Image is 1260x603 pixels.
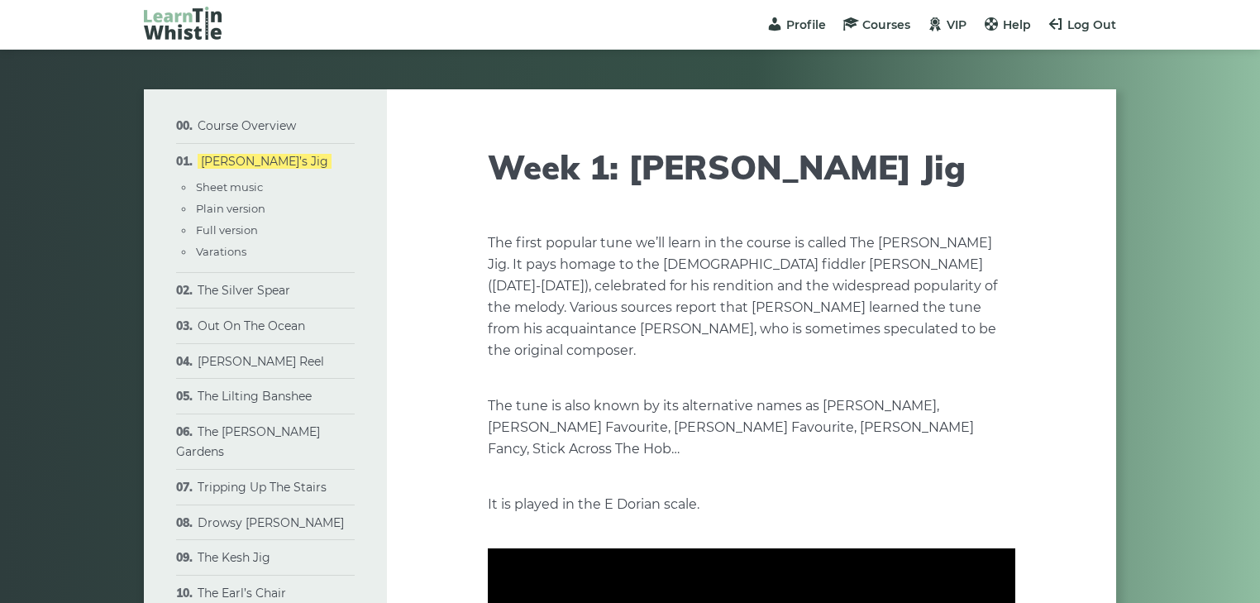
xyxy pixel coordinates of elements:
a: The Earl’s Chair [198,586,286,601]
p: It is played in the E Dorian scale. [488,494,1015,515]
a: The Kesh Jig [198,550,270,565]
a: Drowsy [PERSON_NAME] [198,515,344,530]
a: Out On The Ocean [198,318,305,333]
a: Sheet music [196,180,263,194]
h1: Week 1: [PERSON_NAME] Jig [488,147,1015,187]
a: Tripping Up The Stairs [198,480,327,495]
span: Log Out [1067,17,1116,32]
a: Plain version [196,202,265,215]
a: [PERSON_NAME]’s Jig [198,154,332,169]
a: VIP [927,17,966,32]
a: The [PERSON_NAME] Gardens [176,424,320,459]
p: The tune is also known by its alternative names as [PERSON_NAME], [PERSON_NAME] Favourite, [PERSO... [488,395,1015,460]
a: [PERSON_NAME] Reel [198,354,324,369]
a: The Lilting Banshee [198,389,312,404]
a: Varations [196,245,246,258]
a: Course Overview [198,118,296,133]
span: Courses [862,17,910,32]
span: Help [1003,17,1031,32]
span: VIP [947,17,966,32]
a: Log Out [1048,17,1116,32]
span: Profile [786,17,826,32]
a: Help [983,17,1031,32]
a: Full version [196,223,258,237]
p: The first popular tune we’ll learn in the course is called The [PERSON_NAME] Jig. It pays homage ... [488,232,1015,361]
a: The Silver Spear [198,283,290,298]
img: LearnTinWhistle.com [144,7,222,40]
a: Courses [842,17,910,32]
a: Profile [766,17,826,32]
